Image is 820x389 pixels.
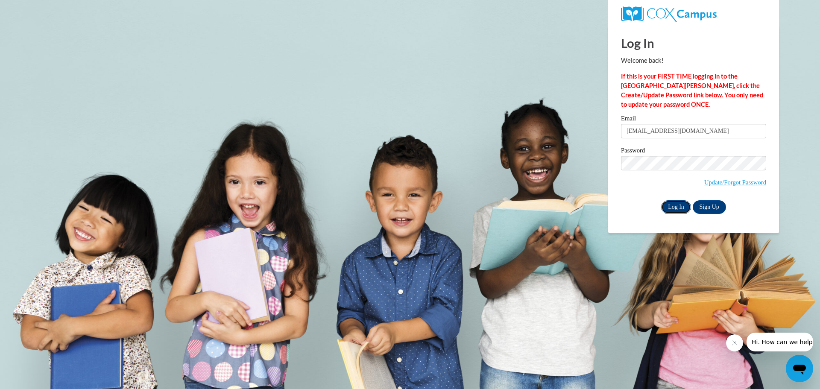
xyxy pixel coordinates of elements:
iframe: Message from company [747,333,813,351]
a: Update/Forgot Password [704,179,766,186]
strong: If this is your FIRST TIME logging in to the [GEOGRAPHIC_DATA][PERSON_NAME], click the Create/Upd... [621,73,763,108]
iframe: Close message [726,334,743,351]
h1: Log In [621,34,766,52]
label: Password [621,147,766,156]
img: COX Campus [621,6,717,22]
p: Welcome back! [621,56,766,65]
input: Log In [661,200,691,214]
span: Hi. How can we help? [5,6,69,13]
a: COX Campus [621,6,766,22]
a: Sign Up [693,200,726,214]
label: Email [621,115,766,124]
iframe: Button to launch messaging window [786,355,813,382]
